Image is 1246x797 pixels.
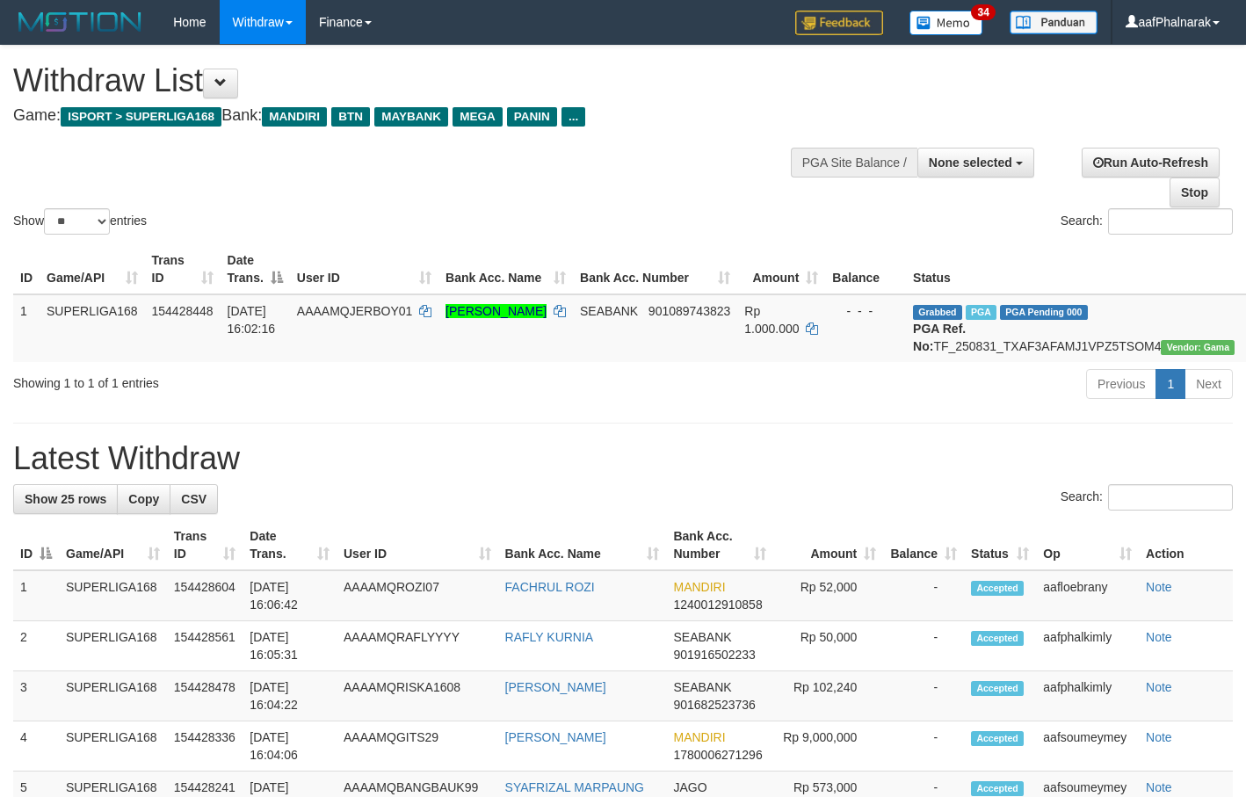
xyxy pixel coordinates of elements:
[167,671,243,721] td: 154428478
[673,598,762,612] span: Copy 1240012910858 to clipboard
[507,107,557,127] span: PANIN
[1108,484,1233,511] input: Search:
[290,244,438,294] th: User ID: activate to sort column ascending
[673,730,725,744] span: MANDIRI
[832,302,899,320] div: - - -
[1061,208,1233,235] label: Search:
[673,698,755,712] span: Copy 901682523736 to clipboard
[909,11,983,35] img: Button%20Memo.svg
[453,107,503,127] span: MEGA
[964,520,1036,570] th: Status: activate to sort column ascending
[883,570,964,621] td: -
[913,322,966,353] b: PGA Ref. No:
[1155,369,1185,399] a: 1
[917,148,1034,178] button: None selected
[243,570,337,621] td: [DATE] 16:06:42
[673,648,755,662] span: Copy 901916502233 to clipboard
[673,780,706,794] span: JAGO
[1036,671,1139,721] td: aafphalkimly
[966,305,996,320] span: Marked by aafsengchandara
[1146,780,1172,794] a: Note
[773,570,884,621] td: Rp 52,000
[13,621,59,671] td: 2
[243,520,337,570] th: Date Trans.: activate to sort column ascending
[13,570,59,621] td: 1
[40,294,145,362] td: SUPERLIGA168
[13,367,506,392] div: Showing 1 to 1 of 1 entries
[1082,148,1220,178] a: Run Auto-Refresh
[971,4,995,20] span: 34
[773,520,884,570] th: Amount: activate to sort column ascending
[498,520,667,570] th: Bank Acc. Name: activate to sort column ascending
[673,748,762,762] span: Copy 1780006271296 to clipboard
[297,304,413,318] span: AAAAMQJERBOY01
[44,208,110,235] select: Showentries
[374,107,448,127] span: MAYBANK
[1139,520,1233,570] th: Action
[929,156,1012,170] span: None selected
[1146,680,1172,694] a: Note
[913,305,962,320] span: Grabbed
[906,244,1242,294] th: Status
[221,244,290,294] th: Date Trans.: activate to sort column descending
[971,731,1024,746] span: Accepted
[1036,570,1139,621] td: aafloebrany
[673,680,731,694] span: SEABANK
[167,570,243,621] td: 154428604
[1108,208,1233,235] input: Search:
[152,304,214,318] span: 154428448
[505,630,594,644] a: RAFLY KURNIA
[648,304,730,318] span: Copy 901089743823 to clipboard
[40,244,145,294] th: Game/API: activate to sort column ascending
[505,730,606,744] a: [PERSON_NAME]
[337,621,498,671] td: AAAAMQRAFLYYYY
[971,631,1024,646] span: Accepted
[1000,305,1088,320] span: PGA Pending
[791,148,917,178] div: PGA Site Balance /
[13,484,118,514] a: Show 25 rows
[1146,580,1172,594] a: Note
[13,721,59,772] td: 4
[243,671,337,721] td: [DATE] 16:04:22
[181,492,206,506] span: CSV
[505,680,606,694] a: [PERSON_NAME]
[13,244,40,294] th: ID
[262,107,327,127] span: MANDIRI
[128,492,159,506] span: Copy
[883,671,964,721] td: -
[337,671,498,721] td: AAAAMQRISKA1608
[971,581,1024,596] span: Accepted
[1036,520,1139,570] th: Op: activate to sort column ascending
[1086,369,1156,399] a: Previous
[673,580,725,594] span: MANDIRI
[13,294,40,362] td: 1
[1010,11,1097,34] img: panduan.png
[773,671,884,721] td: Rp 102,240
[1161,340,1235,355] span: Vendor URL: https://trx31.1velocity.biz
[1061,484,1233,511] label: Search:
[1184,369,1233,399] a: Next
[825,244,906,294] th: Balance
[573,244,737,294] th: Bank Acc. Number: activate to sort column ascending
[337,721,498,772] td: AAAAMQGITS29
[337,570,498,621] td: AAAAMQROZI07
[61,107,221,127] span: ISPORT > SUPERLIGA168
[883,621,964,671] td: -
[167,721,243,772] td: 154428336
[25,492,106,506] span: Show 25 rows
[1036,721,1139,772] td: aafsoumeymey
[337,520,498,570] th: User ID: activate to sort column ascending
[167,621,243,671] td: 154428561
[666,520,772,570] th: Bank Acc. Number: activate to sort column ascending
[971,681,1024,696] span: Accepted
[795,11,883,35] img: Feedback.jpg
[773,721,884,772] td: Rp 9,000,000
[1036,621,1139,671] td: aafphalkimly
[331,107,370,127] span: BTN
[59,621,167,671] td: SUPERLIGA168
[243,621,337,671] td: [DATE] 16:05:31
[1146,730,1172,744] a: Note
[971,781,1024,796] span: Accepted
[59,671,167,721] td: SUPERLIGA168
[170,484,218,514] a: CSV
